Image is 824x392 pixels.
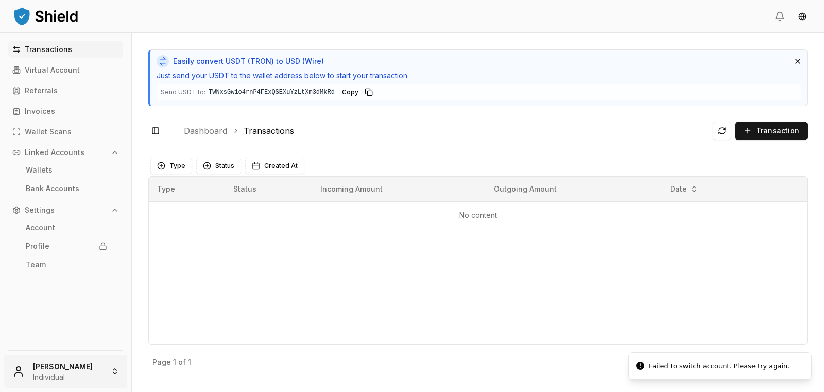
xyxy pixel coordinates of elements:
button: Dismiss [793,56,803,66]
button: Type [150,158,192,174]
button: Copy [338,86,377,98]
p: Page [152,359,171,366]
p: Just send your USDT to the wallet address below to start your transaction. [157,71,801,81]
a: Transactions [8,41,123,58]
p: Invoices [25,108,55,115]
th: Status [225,177,313,201]
a: Wallet Scans [8,124,123,140]
span: Transaction [756,126,799,136]
button: Linked Accounts [8,144,123,161]
p: Transactions [25,46,72,53]
p: Wallet Scans [25,128,72,135]
button: Transaction [735,122,808,140]
a: Bank Accounts [22,180,111,197]
p: Bank Accounts [26,185,79,192]
p: Linked Accounts [25,149,84,156]
a: Team [22,257,111,273]
th: Type [149,177,225,201]
p: Settings [25,207,55,214]
span: Created At [264,162,298,170]
p: Team [26,261,46,268]
span: Copy [342,88,358,96]
button: [PERSON_NAME]Individual [4,355,127,388]
a: Virtual Account [8,62,123,78]
img: ShieldPay Logo [12,6,79,26]
th: Outgoing Amount [486,177,660,201]
code: TWNxsGw1o4rnP4FExQSEXuYzLtXm3dMkRd [209,88,335,96]
a: Dashboard [184,125,227,137]
a: Account [22,219,111,236]
a: Referrals [8,82,123,99]
a: Transactions [244,125,294,137]
a: Profile [22,238,111,254]
p: [PERSON_NAME] [33,361,102,372]
p: 1 [188,359,191,366]
p: No content [157,210,799,220]
nav: breadcrumb [184,125,705,137]
div: Failed to switch account. Please try again. [649,361,789,371]
span: Easily convert USDT (TRON) to USD (Wire) [173,56,324,66]
button: Settings [8,202,123,218]
p: Individual [33,372,102,382]
button: Status [196,158,241,174]
button: Created At [245,158,304,174]
p: Account [26,224,55,231]
p: 1 [173,359,176,366]
th: Incoming Amount [312,177,486,201]
p: Referrals [25,87,58,94]
button: Date [666,181,702,197]
p: Wallets [26,166,53,174]
p: Profile [26,243,49,250]
p: of [178,359,186,366]
span: Send USDT to: [161,88,205,96]
p: Virtual Account [25,66,80,74]
a: Invoices [8,103,123,120]
a: Wallets [22,162,111,178]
